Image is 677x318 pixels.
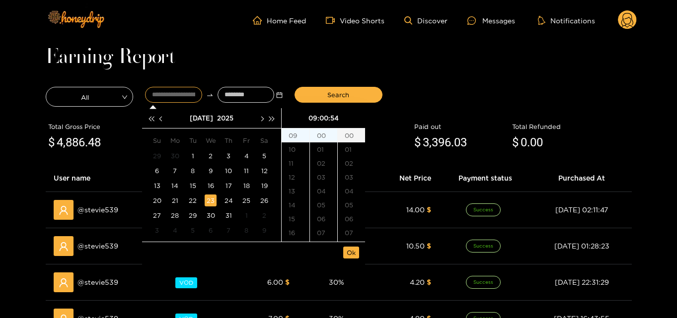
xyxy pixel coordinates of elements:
[467,15,515,26] div: Messages
[466,276,501,289] span: Success
[240,165,252,177] div: 11
[282,128,309,142] div: 09
[190,108,213,128] button: [DATE]
[184,178,202,193] td: 2025-07-15
[237,208,255,223] td: 2025-08-01
[206,91,214,99] span: to
[258,150,270,162] div: 5
[205,224,217,236] div: 6
[151,180,163,191] div: 13
[237,163,255,178] td: 2025-07-11
[282,240,309,254] div: 17
[166,132,184,148] th: Mo
[166,208,184,223] td: 2025-07-28
[166,163,184,178] td: 2025-07-07
[148,208,166,223] td: 2025-07-27
[175,277,197,288] span: VOD
[169,180,181,191] div: 14
[148,148,166,163] td: 2025-06-29
[202,163,220,178] td: 2025-07-09
[202,178,220,193] td: 2025-07-16
[205,209,217,221] div: 30
[237,132,255,148] th: Fr
[148,193,166,208] td: 2025-07-20
[285,278,290,286] span: $
[151,194,163,206] div: 20
[169,194,181,206] div: 21
[184,148,202,163] td: 2025-07-01
[169,209,181,221] div: 28
[347,248,356,257] span: Ok
[427,206,431,213] span: $
[255,163,273,178] td: 2025-07-12
[237,148,255,163] td: 2025-07-04
[202,223,220,238] td: 2025-08-06
[48,122,165,131] div: Total Gross Price
[223,165,234,177] div: 10
[295,87,382,103] button: Search
[202,193,220,208] td: 2025-07-23
[220,193,237,208] td: 2025-07-24
[205,194,217,206] div: 23
[310,240,337,254] div: 08
[329,278,344,286] span: 30 %
[466,240,501,253] span: Success
[554,242,609,250] span: [DATE] 01:28:23
[258,180,270,191] div: 19
[187,150,199,162] div: 1
[310,212,337,226] div: 06
[258,209,270,221] div: 2
[414,133,421,152] span: $
[521,135,527,149] span: 0
[310,156,337,170] div: 02
[166,193,184,208] td: 2025-07-21
[220,148,237,163] td: 2025-07-03
[282,170,309,184] div: 12
[184,223,202,238] td: 2025-08-05
[310,226,337,240] div: 07
[255,178,273,193] td: 2025-07-19
[220,178,237,193] td: 2025-07-17
[427,278,431,286] span: $
[253,16,306,25] a: Home Feed
[184,208,202,223] td: 2025-07-29
[282,198,309,212] div: 14
[338,184,365,198] div: 04
[59,205,69,215] span: user
[169,165,181,177] div: 7
[202,208,220,223] td: 2025-07-30
[255,148,273,163] td: 2025-07-05
[338,142,365,156] div: 01
[338,156,365,170] div: 02
[338,240,365,254] div: 08
[338,198,365,212] div: 05
[282,184,309,198] div: 13
[240,180,252,191] div: 18
[148,163,166,178] td: 2025-07-06
[237,193,255,208] td: 2025-07-25
[46,165,153,192] th: User name
[310,128,337,142] div: 00
[237,178,255,193] td: 2025-07-18
[240,209,252,221] div: 1
[205,180,217,191] div: 16
[258,165,270,177] div: 12
[187,194,199,206] div: 22
[255,223,273,238] td: 2025-08-09
[77,241,118,252] span: @ stevie539
[282,142,309,156] div: 10
[166,223,184,238] td: 2025-08-04
[148,223,166,238] td: 2025-08-03
[223,224,234,236] div: 7
[223,209,234,221] div: 31
[205,150,217,162] div: 2
[187,224,199,236] div: 5
[240,224,252,236] div: 8
[202,132,220,148] th: We
[535,15,598,25] button: Notifications
[187,180,199,191] div: 15
[410,278,425,286] span: 4.20
[220,132,237,148] th: Th
[48,133,55,152] span: $
[184,163,202,178] td: 2025-07-08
